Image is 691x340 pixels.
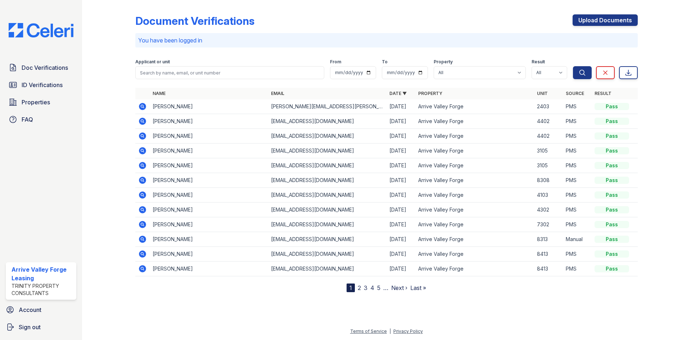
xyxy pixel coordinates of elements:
a: Date ▼ [389,91,407,96]
td: 8313 [534,232,563,247]
td: [DATE] [387,99,415,114]
a: Result [595,91,611,96]
a: Next › [391,284,407,291]
td: [EMAIL_ADDRESS][DOMAIN_NAME] [268,217,387,232]
td: 8308 [534,173,563,188]
td: [EMAIL_ADDRESS][DOMAIN_NAME] [268,144,387,158]
label: To [382,59,388,65]
div: Pass [595,118,629,125]
img: CE_Logo_Blue-a8612792a0a2168367f1c8372b55b34899dd931a85d93a1a3d3e32e68fde9ad4.png [3,23,79,37]
a: Last » [410,284,426,291]
span: … [383,284,388,292]
td: Arrive Valley Forge [415,203,534,217]
td: 2403 [534,99,563,114]
td: PMS [563,217,592,232]
a: Email [271,91,284,96]
a: 5 [377,284,380,291]
a: 3 [364,284,367,291]
td: [PERSON_NAME] [150,129,268,144]
td: [PERSON_NAME] [150,99,268,114]
label: Applicant or unit [135,59,170,65]
input: Search by name, email, or unit number [135,66,324,79]
td: [PERSON_NAME] [150,188,268,203]
div: Pass [595,236,629,243]
a: ID Verifications [6,78,76,92]
button: Sign out [3,320,79,334]
a: Privacy Policy [393,328,423,334]
td: [PERSON_NAME] [150,247,268,262]
td: PMS [563,99,592,114]
td: Arrive Valley Forge [415,129,534,144]
a: Name [153,91,166,96]
div: Pass [595,162,629,169]
div: Pass [595,132,629,140]
td: [PERSON_NAME] [150,173,268,188]
a: Properties [6,95,76,109]
td: Arrive Valley Forge [415,262,534,276]
td: [DATE] [387,173,415,188]
td: Arrive Valley Forge [415,158,534,173]
a: 2 [358,284,361,291]
td: 4402 [534,114,563,129]
span: FAQ [22,115,33,124]
td: [DATE] [387,262,415,276]
label: Property [434,59,453,65]
td: [EMAIL_ADDRESS][DOMAIN_NAME] [268,262,387,276]
span: Account [19,305,41,314]
label: Result [532,59,545,65]
span: ID Verifications [22,81,63,89]
div: 1 [347,284,355,292]
td: [PERSON_NAME][EMAIL_ADDRESS][PERSON_NAME][DOMAIN_NAME] [268,99,387,114]
td: PMS [563,114,592,129]
td: Arrive Valley Forge [415,232,534,247]
div: Pass [595,206,629,213]
td: [EMAIL_ADDRESS][DOMAIN_NAME] [268,129,387,144]
td: 3105 [534,158,563,173]
a: Account [3,303,79,317]
td: [PERSON_NAME] [150,203,268,217]
a: Source [566,91,584,96]
td: [DATE] [387,188,415,203]
td: PMS [563,247,592,262]
td: 4302 [534,203,563,217]
td: Arrive Valley Forge [415,247,534,262]
td: [DATE] [387,129,415,144]
td: Arrive Valley Forge [415,173,534,188]
td: [PERSON_NAME] [150,114,268,129]
td: PMS [563,203,592,217]
td: PMS [563,158,592,173]
td: [PERSON_NAME] [150,262,268,276]
td: Manual [563,232,592,247]
td: [EMAIL_ADDRESS][DOMAIN_NAME] [268,203,387,217]
td: Arrive Valley Forge [415,144,534,158]
span: Properties [22,98,50,106]
td: Arrive Valley Forge [415,188,534,203]
td: [EMAIL_ADDRESS][DOMAIN_NAME] [268,188,387,203]
td: Arrive Valley Forge [415,217,534,232]
td: [EMAIL_ADDRESS][DOMAIN_NAME] [268,173,387,188]
td: [PERSON_NAME] [150,144,268,158]
div: Pass [595,265,629,272]
td: [DATE] [387,247,415,262]
td: [PERSON_NAME] [150,158,268,173]
td: 3105 [534,144,563,158]
div: Document Verifications [135,14,254,27]
p: You have been logged in [138,36,635,45]
label: From [330,59,341,65]
a: Terms of Service [350,328,387,334]
td: 8413 [534,262,563,276]
td: [DATE] [387,158,415,173]
a: Doc Verifications [6,60,76,75]
td: PMS [563,129,592,144]
td: [PERSON_NAME] [150,217,268,232]
td: Arrive Valley Forge [415,99,534,114]
a: Upload Documents [573,14,638,26]
a: 4 [370,284,374,291]
td: 4103 [534,188,563,203]
div: Pass [595,191,629,199]
td: [EMAIL_ADDRESS][DOMAIN_NAME] [268,158,387,173]
td: 4402 [534,129,563,144]
td: PMS [563,262,592,276]
td: [EMAIL_ADDRESS][DOMAIN_NAME] [268,247,387,262]
span: Doc Verifications [22,63,68,72]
